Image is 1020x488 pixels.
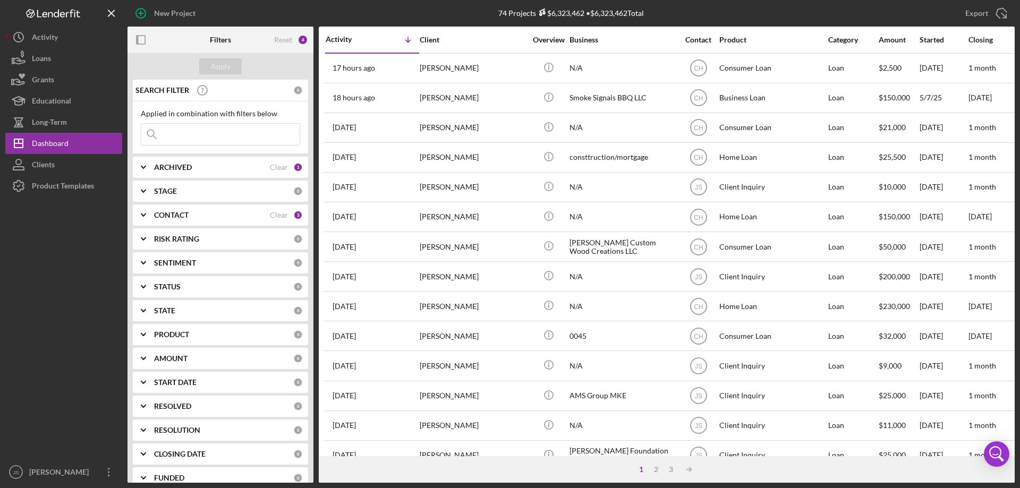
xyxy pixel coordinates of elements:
[694,154,703,161] text: CH
[154,426,200,434] b: RESOLUTION
[333,183,356,191] time: 2025-09-15 15:15
[5,69,122,90] a: Grants
[968,361,996,370] time: 1 month
[293,306,303,315] div: 0
[420,233,526,261] div: [PERSON_NAME]
[719,203,826,231] div: Home Loan
[569,84,676,112] div: Smoke Signals BBQ LLC
[968,391,996,400] time: 1 month
[333,451,356,459] time: 2025-09-08 20:25
[199,58,242,74] button: Apply
[498,8,644,18] div: 74 Projects • $6,323,462 Total
[649,465,664,474] div: 2
[968,272,996,281] time: 1 month
[420,114,526,142] div: [PERSON_NAME]
[920,54,967,82] div: [DATE]
[32,90,71,114] div: Educational
[5,90,122,112] a: Educational
[154,3,195,24] div: New Project
[333,123,356,132] time: 2025-09-16 01:33
[293,401,303,411] div: 0
[293,186,303,196] div: 0
[879,331,906,340] span: $32,000
[968,302,992,311] time: [DATE]
[5,133,122,154] button: Dashboard
[694,243,703,251] text: CH
[420,412,526,440] div: [PERSON_NAME]
[920,322,967,350] div: [DATE]
[968,450,996,459] time: 1 month
[719,382,826,410] div: Client Inquiry
[154,474,184,482] b: FUNDED
[5,461,122,483] button: JS[PERSON_NAME]
[569,36,676,44] div: Business
[828,203,878,231] div: Loan
[879,152,906,161] span: $25,500
[694,213,703,221] text: CH
[154,306,175,315] b: STATE
[293,234,303,244] div: 0
[293,330,303,339] div: 0
[879,450,906,459] span: $25,000
[154,163,192,172] b: ARCHIVED
[920,262,967,290] div: [DATE]
[333,421,356,430] time: 2025-09-09 18:37
[293,210,303,220] div: 3
[420,262,526,290] div: [PERSON_NAME]
[694,452,702,459] text: JS
[5,27,122,48] button: Activity
[420,441,526,469] div: [PERSON_NAME]
[694,124,703,132] text: CH
[694,303,703,310] text: CH
[293,258,303,268] div: 0
[955,3,1015,24] button: Export
[828,114,878,142] div: Loan
[420,322,526,350] div: [PERSON_NAME]
[154,211,189,219] b: CONTACT
[719,114,826,142] div: Consumer Loan
[333,243,356,251] time: 2025-09-12 16:04
[968,421,996,430] time: 1 month
[920,84,967,112] div: 5/7/25
[154,187,177,195] b: STAGE
[879,391,906,400] span: $25,000
[828,143,878,172] div: Loan
[333,212,356,221] time: 2025-09-15 12:05
[420,36,526,44] div: Client
[920,173,967,201] div: [DATE]
[5,154,122,175] button: Clients
[297,35,308,45] div: 4
[828,352,878,380] div: Loan
[211,58,231,74] div: Apply
[719,412,826,440] div: Client Inquiry
[293,282,303,292] div: 0
[828,173,878,201] div: Loan
[420,352,526,380] div: [PERSON_NAME]
[154,235,199,243] b: RISK RATING
[569,352,676,380] div: N/A
[333,272,356,281] time: 2025-09-12 14:33
[333,64,375,72] time: 2025-09-16 21:53
[879,182,906,191] span: $10,000
[569,143,676,172] div: consttruction/mortgage
[678,36,718,44] div: Contact
[569,412,676,440] div: N/A
[569,114,676,142] div: N/A
[420,382,526,410] div: [PERSON_NAME]
[333,391,356,400] time: 2025-09-10 16:36
[694,95,703,102] text: CH
[569,233,676,261] div: [PERSON_NAME] Custom Wood Creations LLC
[154,259,196,267] b: SENTIMENT
[920,441,967,469] div: [DATE]
[719,54,826,82] div: Consumer Loan
[694,422,702,430] text: JS
[828,233,878,261] div: Loan
[694,332,703,340] text: CH
[984,441,1009,467] div: Open Intercom Messenger
[5,48,122,69] button: Loans
[333,302,356,311] time: 2025-09-12 04:51
[420,173,526,201] div: [PERSON_NAME]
